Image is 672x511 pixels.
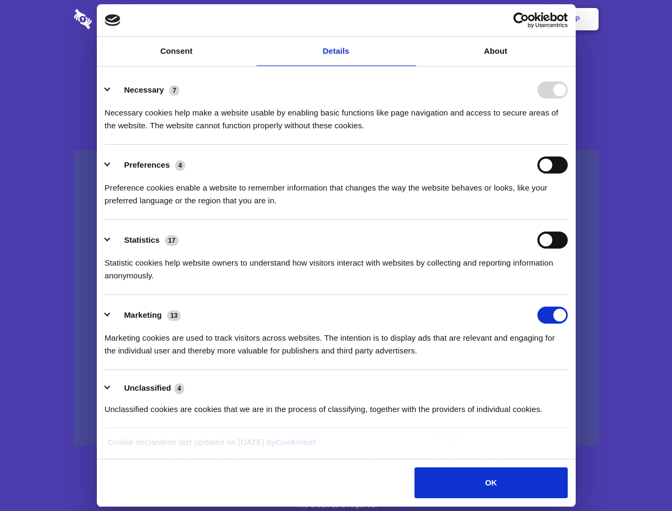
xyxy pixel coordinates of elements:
img: logo [105,14,121,26]
a: Contact [432,3,480,36]
button: Marketing (13) [105,307,188,324]
h4: Auto-redaction of sensitive data, encrypted data sharing and self-destructing private chats. Shar... [74,97,599,132]
div: Preference cookies enable a website to remember information that changes the way the website beha... [105,174,568,207]
div: Marketing cookies are used to track visitors across websites. The intention is to display ads tha... [105,324,568,357]
label: Statistics [124,235,160,244]
label: Necessary [124,85,164,94]
span: 17 [165,235,179,246]
span: 7 [169,85,179,96]
div: Statistic cookies help website owners to understand how visitors interact with websites by collec... [105,249,568,282]
button: Preferences (4) [105,156,192,174]
span: 4 [175,160,185,171]
button: Unclassified (4) [105,382,191,395]
span: 4 [175,383,185,394]
iframe: Drift Widget Chat Controller [619,458,659,498]
button: OK [414,467,567,498]
a: Cookiebot [276,438,316,447]
img: logo-wordmark-white-trans-d4663122ce5f474addd5e946df7df03e33cb6a1c49d2221995e7729f52c070b2.svg [74,9,165,29]
span: 13 [167,310,181,321]
label: Preferences [124,160,170,169]
a: Details [256,37,416,66]
div: Unclassified cookies are cookies that we are in the process of classifying, together with the pro... [105,395,568,416]
h1: Eliminate Slack Data Loss. [74,48,599,86]
a: Usercentrics Cookiebot - opens in a new window [475,12,568,28]
a: Consent [97,37,256,66]
a: Wistia video thumbnail [74,150,599,446]
label: Marketing [124,310,162,319]
div: Necessary cookies help make a website usable by enabling basic functions like page navigation and... [105,98,568,132]
button: Statistics (17) [105,232,186,249]
a: About [416,37,576,66]
a: Login [483,3,529,36]
button: Necessary (7) [105,81,186,98]
a: Pricing [312,3,359,36]
div: Cookie declaration last updated on [DATE] by [99,436,573,457]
